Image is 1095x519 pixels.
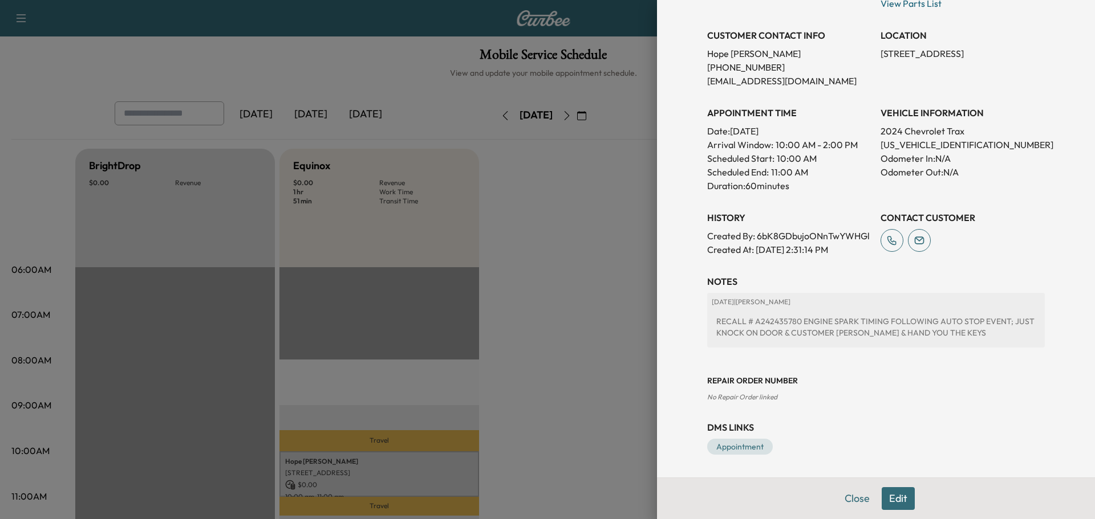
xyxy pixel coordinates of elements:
[707,229,871,243] p: Created By : 6bK8GDbujoONnTwYWHGl
[707,106,871,120] h3: APPOINTMENT TIME
[881,106,1045,120] h3: VEHICLE INFORMATION
[707,138,871,152] p: Arrival Window:
[707,165,769,179] p: Scheduled End:
[881,138,1045,152] p: [US_VEHICLE_IDENTIFICATION_NUMBER]
[707,74,871,88] p: [EMAIL_ADDRESS][DOMAIN_NAME]
[771,165,808,179] p: 11:00 AM
[707,47,871,60] p: Hope [PERSON_NAME]
[776,138,858,152] span: 10:00 AM - 2:00 PM
[882,487,915,510] button: Edit
[881,211,1045,224] h3: CONTACT CUSTOMER
[707,439,773,455] a: Appointment
[707,28,871,42] h3: CUSTOMER CONTACT INFO
[707,179,871,193] p: Duration: 60 minutes
[712,297,1040,307] p: [DATE] | [PERSON_NAME]
[881,28,1045,42] h3: LOCATION
[707,420,1045,434] h3: DMS Links
[707,375,1045,386] h3: Repair Order number
[712,311,1040,343] div: RECALL # A242435780 ENGINE SPARK TIMING FOLLOWING AUTO STOP EVENT; JUST KNOCK ON DOOR & CUSTOMER ...
[777,152,817,165] p: 10:00 AM
[707,124,871,138] p: Date: [DATE]
[881,124,1045,138] p: 2024 Chevrolet Trax
[881,152,1045,165] p: Odometer In: N/A
[707,393,777,401] span: No Repair Order linked
[707,211,871,224] h3: History
[837,487,877,510] button: Close
[707,275,1045,288] h3: NOTES
[707,152,774,165] p: Scheduled Start:
[881,165,1045,179] p: Odometer Out: N/A
[707,243,871,256] p: Created At : [DATE] 2:31:14 PM
[881,47,1045,60] p: [STREET_ADDRESS]
[707,60,871,74] p: [PHONE_NUMBER]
